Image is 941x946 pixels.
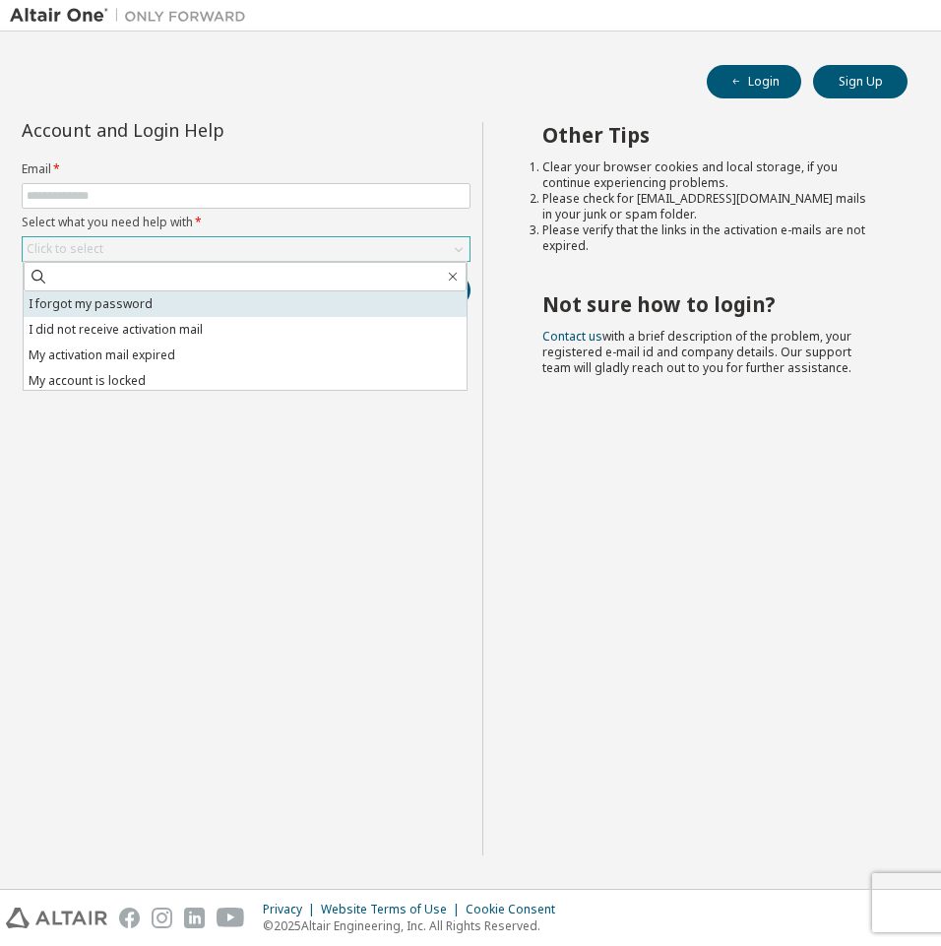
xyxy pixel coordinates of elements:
[263,902,321,917] div: Privacy
[217,908,245,928] img: youtube.svg
[542,328,851,376] span: with a brief description of the problem, your registered e-mail id and company details. Our suppo...
[22,215,470,230] label: Select what you need help with
[27,241,103,257] div: Click to select
[542,222,872,254] li: Please verify that the links in the activation e-mails are not expired.
[263,917,567,934] p: © 2025 Altair Engineering, Inc. All Rights Reserved.
[22,161,470,177] label: Email
[184,908,205,928] img: linkedin.svg
[24,291,467,317] li: I forgot my password
[6,908,107,928] img: altair_logo.svg
[542,159,872,191] li: Clear your browser cookies and local storage, if you continue experiencing problems.
[23,237,470,261] div: Click to select
[152,908,172,928] img: instagram.svg
[542,191,872,222] li: Please check for [EMAIL_ADDRESS][DOMAIN_NAME] mails in your junk or spam folder.
[707,65,801,98] button: Login
[119,908,140,928] img: facebook.svg
[321,902,466,917] div: Website Terms of Use
[542,328,602,345] a: Contact us
[466,902,567,917] div: Cookie Consent
[813,65,908,98] button: Sign Up
[22,122,381,138] div: Account and Login Help
[542,291,872,317] h2: Not sure how to login?
[10,6,256,26] img: Altair One
[542,122,872,148] h2: Other Tips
